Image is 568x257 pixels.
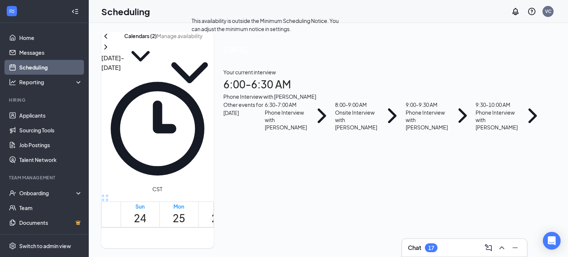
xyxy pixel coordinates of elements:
[450,101,476,131] svg: ChevronRight
[511,7,520,16] svg: Notifications
[132,202,148,227] a: August 24, 2025
[527,7,536,16] svg: QuestionInfo
[157,40,222,105] svg: ChevronDown
[19,200,82,215] a: Team
[19,138,82,152] a: Job Postings
[19,152,82,167] a: Talent Network
[124,40,157,72] svg: ChevronDown
[19,60,82,75] a: Scheduling
[406,109,448,131] div: Phone Interview with [PERSON_NAME]
[157,32,222,40] input: Manage availability
[134,210,146,226] h1: 24
[265,101,307,109] div: 6:30 - 7:00 AM
[520,101,546,131] svg: ChevronRight
[192,17,339,33] div: This availability is outside the Minimum Scheduling Notice. You can adjust the minimum notice in ...
[71,8,79,15] svg: Collapse
[476,109,518,131] div: Phone Interview with [PERSON_NAME]
[9,242,16,250] svg: Settings
[19,123,82,138] a: Sourcing Tools
[309,101,335,131] svg: ChevronRight
[212,203,224,210] div: Tue
[408,244,421,252] h3: Chat
[335,101,377,109] div: 8:00 - 9:00 AM
[509,242,521,254] button: Minimize
[496,242,508,254] button: ChevronUp
[406,101,448,109] div: 9:00 - 9:30 AM
[8,7,16,15] svg: WorkstreamLogo
[223,68,546,76] div: Your current interview
[428,245,434,251] div: 17
[19,189,76,197] div: Onboarding
[212,210,224,226] h1: 26
[223,92,546,101] div: Phone Interview with [PERSON_NAME]
[101,53,124,72] h3: [DATE] - [DATE]
[9,78,16,86] svg: Analysis
[476,101,518,109] div: 9:30 - 10:00 AM
[223,76,546,92] h1: 6:00 - 6:30 AM
[9,189,16,197] svg: UserCheck
[484,243,493,252] svg: ComposeMessage
[265,109,307,131] div: Phone Interview with [PERSON_NAME]
[101,5,150,18] h1: Scheduling
[173,210,185,226] h1: 25
[19,30,82,45] a: Home
[223,44,546,55] span: [DATE]
[19,108,82,123] a: Applicants
[19,242,71,250] div: Switch to admin view
[483,242,494,254] button: ComposeMessage
[19,230,82,245] a: SurveysCrown
[9,175,81,181] div: Team Management
[9,97,81,103] div: Hiring
[173,203,185,210] div: Mon
[134,203,146,210] div: Sun
[545,8,551,14] div: VC
[543,232,561,250] div: Open Intercom Messenger
[335,109,377,131] div: Onsite Interview with [PERSON_NAME]
[124,32,157,72] button: Calendars (2)ChevronDown
[152,185,162,193] span: CST
[171,202,187,227] a: August 25, 2025
[101,43,110,51] svg: ChevronRight
[223,101,265,131] div: Other events for [DATE]
[19,215,82,230] a: DocumentsCrown
[210,202,226,227] a: August 26, 2025
[511,243,520,252] svg: Minimize
[101,32,110,41] svg: ChevronLeft
[379,101,405,131] svg: ChevronRight
[497,243,506,252] svg: ChevronUp
[19,78,83,86] div: Reporting
[19,45,82,60] a: Messages
[101,72,214,185] svg: Clock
